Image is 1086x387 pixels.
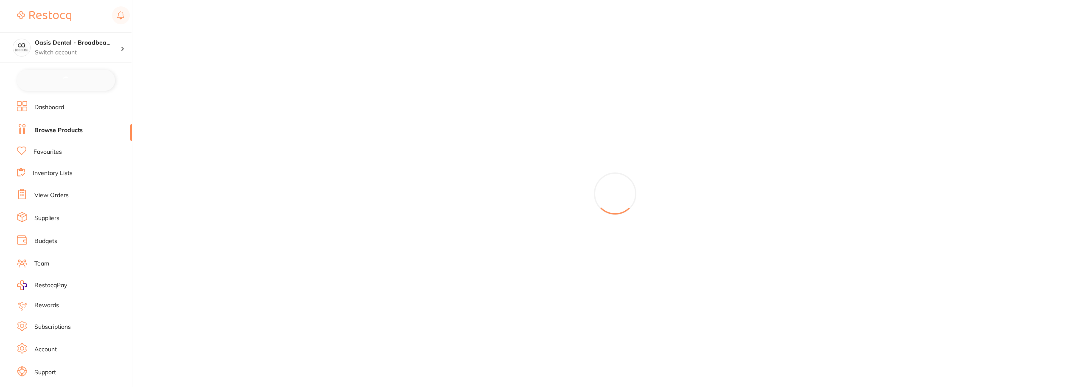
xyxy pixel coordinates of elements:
[34,103,64,112] a: Dashboard
[34,148,62,156] a: Favourites
[34,368,56,377] a: Support
[33,169,73,178] a: Inventory Lists
[13,39,30,56] img: Oasis Dental - Broadbeach
[34,191,69,200] a: View Orders
[17,280,27,290] img: RestocqPay
[35,39,120,47] h4: Oasis Dental - Broadbeach
[34,237,57,246] a: Budgets
[34,214,59,223] a: Suppliers
[34,301,59,310] a: Rewards
[17,280,67,290] a: RestocqPay
[34,260,49,268] a: Team
[35,48,120,57] p: Switch account
[34,281,67,290] span: RestocqPay
[17,6,71,26] a: Restocq Logo
[34,126,83,135] a: Browse Products
[34,323,71,331] a: Subscriptions
[17,11,71,21] img: Restocq Logo
[34,345,57,354] a: Account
